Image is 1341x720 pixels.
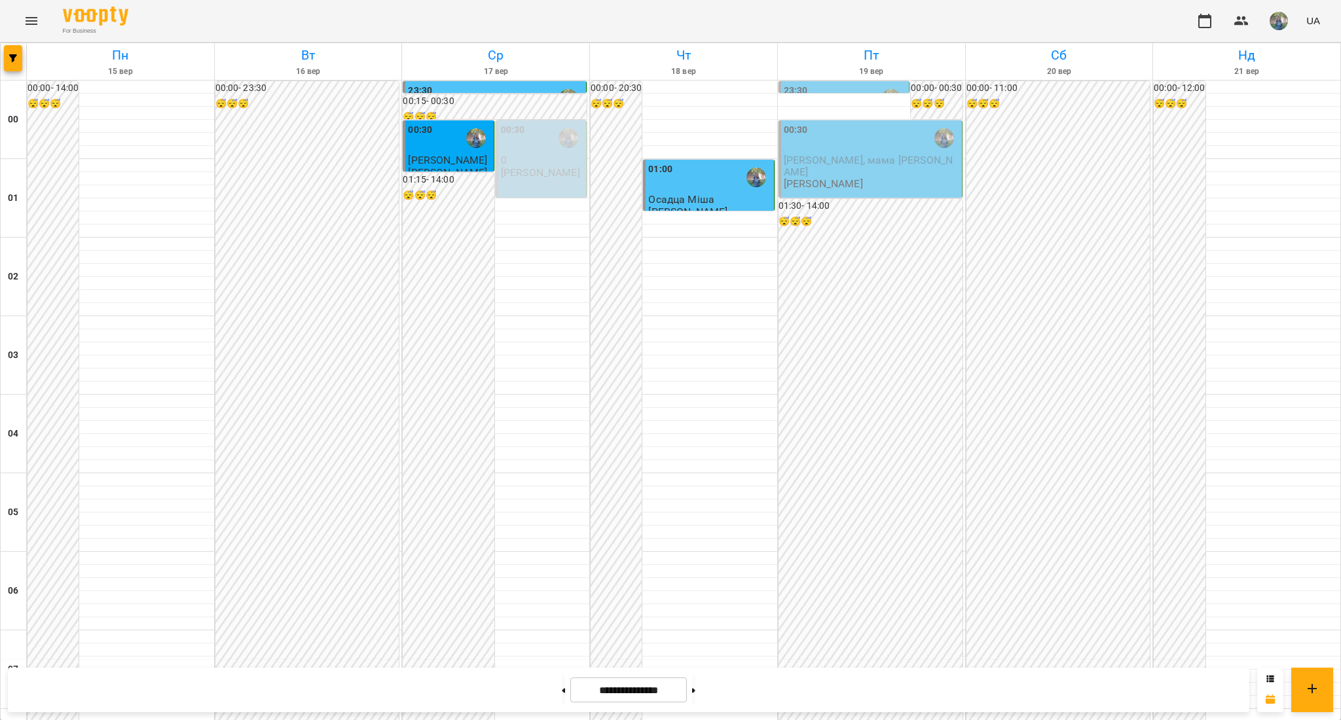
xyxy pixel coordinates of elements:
h6: 😴😴😴 [403,110,587,124]
h6: Ср [404,45,587,65]
h6: 00:00 - 14:00 [28,81,79,96]
span: [PERSON_NAME], мама [PERSON_NAME] [784,154,953,177]
h6: 😴😴😴 [403,189,494,203]
img: Оладько Марія [746,168,766,187]
h6: 😴😴😴 [1154,97,1205,111]
p: 0 [501,154,583,166]
h6: 00:00 - 11:00 [966,81,1150,96]
h6: 01:30 - 14:00 [779,199,963,213]
h6: 17 вер [404,65,587,78]
h6: 06 [8,584,18,598]
h6: 00:00 - 00:30 [911,81,962,96]
h6: 00:00 - 20:30 [591,81,642,96]
span: [PERSON_NAME] [408,154,487,166]
img: de1e453bb906a7b44fa35c1e57b3518e.jpg [1270,12,1288,30]
h6: 04 [8,427,18,441]
h6: 01:15 - 14:00 [403,173,494,187]
h6: 03 [8,348,18,363]
h6: 18 вер [592,65,775,78]
h6: 21 вер [1155,65,1338,78]
h6: 00 [8,113,18,127]
label: 00:30 [408,123,432,137]
h6: Пн [29,45,212,65]
h6: 20 вер [968,65,1151,78]
h6: 😴😴😴 [591,97,642,111]
h6: 😴😴😴 [215,97,399,111]
h6: 16 вер [217,65,400,78]
img: Оладько Марія [559,89,578,109]
p: [PERSON_NAME] [784,178,863,189]
button: Menu [16,5,47,37]
label: 00:30 [501,123,525,137]
img: Оладько Марія [934,128,954,148]
h6: Чт [592,45,775,65]
h6: 05 [8,505,18,520]
label: 01:00 [648,162,672,177]
h6: 😴😴😴 [779,215,963,229]
h6: 02 [8,270,18,284]
img: Оладько Марія [466,128,486,148]
label: 23:30 [408,84,432,98]
label: 23:30 [784,84,808,98]
label: 00:30 [784,123,808,137]
button: UA [1301,9,1325,33]
h6: 😴😴😴 [28,97,79,111]
h6: Вт [217,45,400,65]
h6: 01 [8,191,18,206]
h6: Сб [968,45,1151,65]
img: Оладько Марія [559,128,578,148]
p: [PERSON_NAME] [648,206,727,217]
h6: 😴😴😴 [911,97,962,111]
img: Voopty Logo [63,7,128,26]
p: [PERSON_NAME] [501,167,580,178]
p: [PERSON_NAME] [408,167,487,178]
img: Оладько Марія [881,89,901,109]
span: For Business [63,27,128,35]
h6: 00:15 - 00:30 [403,94,587,109]
h6: 00:00 - 23:30 [215,81,399,96]
span: Осадца Міша [648,193,714,206]
h6: 19 вер [780,65,963,78]
h6: 00:00 - 12:00 [1154,81,1205,96]
h6: Нд [1155,45,1338,65]
h6: Пт [780,45,963,65]
span: UA [1306,14,1320,27]
h6: 15 вер [29,65,212,78]
h6: 😴😴😴 [966,97,1150,111]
